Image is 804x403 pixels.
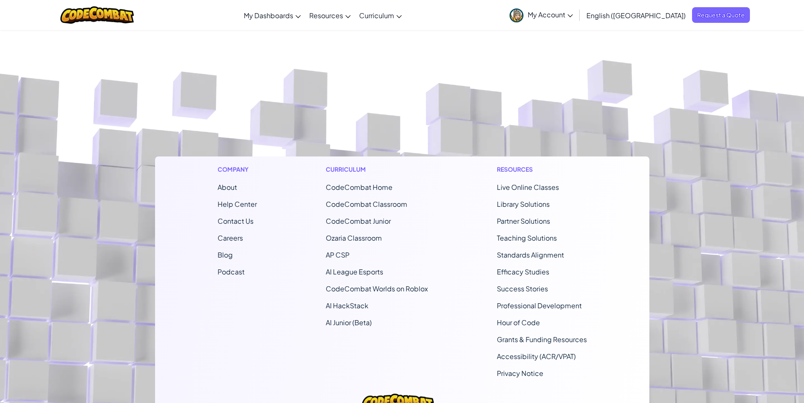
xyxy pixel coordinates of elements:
a: Careers [218,233,243,242]
a: Professional Development [497,301,582,310]
span: English ([GEOGRAPHIC_DATA]) [586,11,686,20]
a: CodeCombat Classroom [326,200,407,208]
a: Partner Solutions [497,217,550,225]
a: Privacy Notice [497,369,543,378]
a: AI HackStack [326,301,368,310]
span: My Account [528,10,573,19]
a: Standards Alignment [497,250,564,259]
span: Curriculum [359,11,394,20]
a: Accessibility (ACR/VPAT) [497,352,576,361]
a: My Account [505,2,577,28]
span: My Dashboards [244,11,293,20]
a: About [218,183,237,192]
a: My Dashboards [240,4,305,27]
a: Podcast [218,267,245,276]
h1: Company [218,165,257,174]
a: AI Junior (Beta) [326,318,372,327]
a: English ([GEOGRAPHIC_DATA]) [582,4,690,27]
a: Curriculum [355,4,406,27]
img: CodeCombat logo [60,6,134,24]
img: avatar [510,8,523,22]
a: Grants & Funding Resources [497,335,587,344]
a: Library Solutions [497,200,550,208]
h1: Curriculum [326,165,428,174]
span: Contact Us [218,217,253,225]
a: Resources [305,4,355,27]
a: AP CSP [326,250,349,259]
a: Blog [218,250,233,259]
a: AI League Esports [326,267,383,276]
a: Live Online Classes [497,183,559,192]
a: Request a Quote [692,7,750,23]
a: CodeCombat Junior [326,217,391,225]
span: Resources [309,11,343,20]
a: Help Center [218,200,257,208]
a: Success Stories [497,284,548,293]
a: Ozaria Classroom [326,233,382,242]
span: CodeCombat Home [326,183,392,192]
a: CodeCombat Worlds on Roblox [326,284,428,293]
a: Teaching Solutions [497,233,557,242]
a: Efficacy Studies [497,267,549,276]
a: Hour of Code [497,318,540,327]
h1: Resources [497,165,587,174]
